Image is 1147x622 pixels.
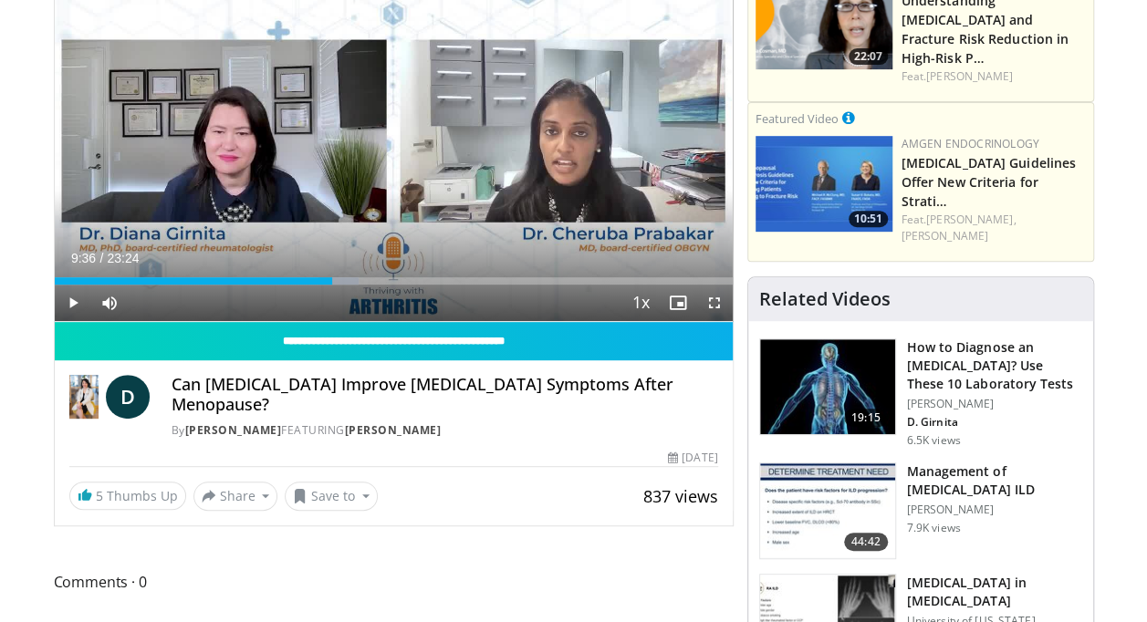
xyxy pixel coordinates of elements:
[285,482,378,511] button: Save to
[759,462,1082,559] a: 44:42 Management of [MEDICAL_DATA] ILD [PERSON_NAME] 7.9K views
[849,211,888,227] span: 10:51
[623,285,660,321] button: Playback Rate
[756,110,839,127] small: Featured Video
[668,450,717,466] div: [DATE]
[71,251,96,265] span: 9:36
[345,422,442,438] a: [PERSON_NAME]
[907,338,1082,393] h3: How to Diagnose an [MEDICAL_DATA]? Use These 10 Laboratory Tests
[100,251,104,265] span: /
[172,422,718,439] div: By FEATURING
[902,212,1086,244] div: Feat.
[106,375,150,419] a: D
[907,503,1082,517] p: [PERSON_NAME]
[844,409,888,427] span: 19:15
[69,482,186,510] a: 5 Thumbs Up
[55,277,733,285] div: Progress Bar
[660,285,696,321] button: Enable picture-in-picture mode
[760,463,895,558] img: f34b7c1c-2f02-4eb7-a3f6-ccfac58a9900.150x105_q85_crop-smart_upscale.jpg
[926,68,1013,84] a: [PERSON_NAME]
[172,375,718,414] h4: Can [MEDICAL_DATA] Improve [MEDICAL_DATA] Symptoms After Menopause?
[55,285,91,321] button: Play
[902,136,1039,151] a: Amgen Endocrinology
[185,422,282,438] a: [PERSON_NAME]
[902,228,988,244] a: [PERSON_NAME]
[193,482,278,511] button: Share
[849,48,888,65] span: 22:07
[907,415,1082,430] p: D. Girnita
[907,521,961,535] p: 7.9K views
[907,462,1082,499] h3: Management of [MEDICAL_DATA] ILD
[696,285,733,321] button: Fullscreen
[69,375,99,419] img: Dr. Diana Girnita
[760,339,895,434] img: 94354a42-e356-4408-ae03-74466ea68b7a.150x105_q85_crop-smart_upscale.jpg
[107,251,139,265] span: 23:24
[54,570,734,594] span: Comments 0
[902,68,1086,85] div: Feat.
[91,285,128,321] button: Mute
[759,338,1082,448] a: 19:15 How to Diagnose an [MEDICAL_DATA]? Use These 10 Laboratory Tests [PERSON_NAME] D. Girnita 6...
[759,288,891,310] h4: Related Videos
[756,136,892,232] a: 10:51
[96,487,103,504] span: 5
[907,433,961,448] p: 6.5K views
[756,136,892,232] img: 7b525459-078d-43af-84f9-5c25155c8fbb.png.150x105_q85_crop-smart_upscale.jpg
[643,485,718,507] span: 837 views
[907,397,1082,411] p: [PERSON_NAME]
[844,533,888,551] span: 44:42
[907,574,1082,610] h3: [MEDICAL_DATA] in [MEDICAL_DATA]
[902,154,1077,210] a: [MEDICAL_DATA] Guidelines Offer New Criteria for Strati…
[926,212,1016,227] a: [PERSON_NAME],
